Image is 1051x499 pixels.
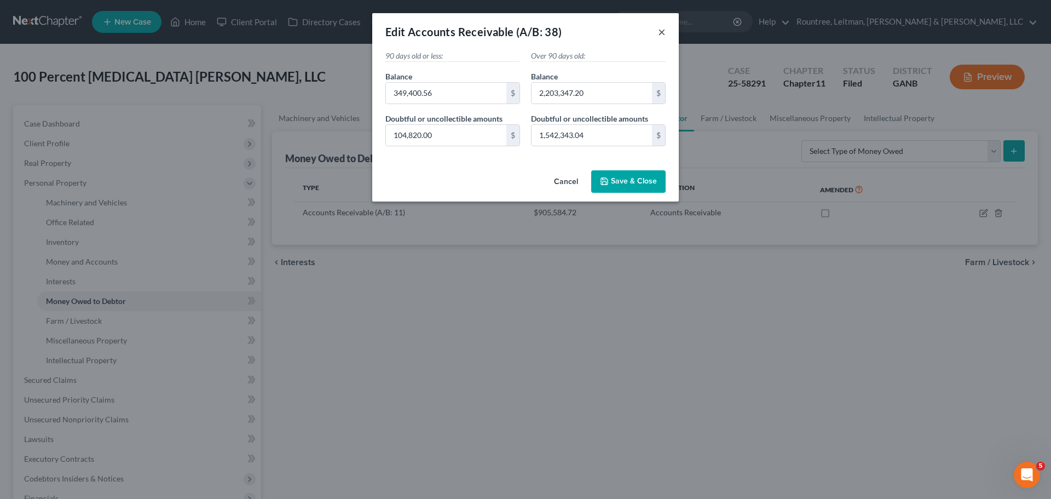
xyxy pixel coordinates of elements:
button: Save & Close [591,170,666,193]
div: $ [506,125,519,146]
span: Doubtful or uncollectible amounts [531,114,648,123]
button: × [658,25,666,38]
div: $ [506,83,519,104]
input: 0.00 [386,125,506,146]
span: Save & Close [611,177,657,186]
input: 0.00 [532,83,652,104]
span: Balance [531,72,558,81]
input: 0.00 [532,125,652,146]
input: 0.00 [386,83,506,104]
p: 90 days old or less: [385,50,520,62]
div: $ [652,125,665,146]
p: Over 90 days old: [531,50,666,62]
iframe: Intercom live chat [1014,462,1040,488]
span: Doubtful or uncollectible amounts [385,114,503,123]
div: $ [652,83,665,104]
span: 5 [1036,462,1045,471]
span: Accounts Receivable (A/B: 38) [408,25,562,38]
span: Balance [385,72,412,81]
button: Cancel [545,171,587,193]
span: Edit [385,25,406,38]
